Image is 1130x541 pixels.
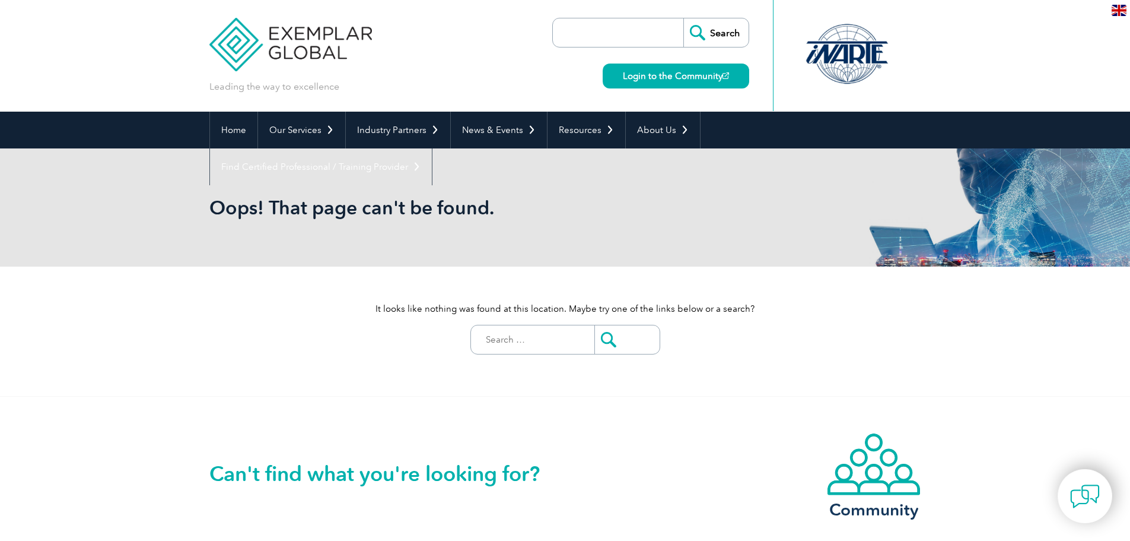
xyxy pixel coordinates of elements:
p: It looks like nothing was found at this location. Maybe try one of the links below or a search? [209,302,921,315]
input: Search [683,18,749,47]
h1: Oops! That page can't be found. [209,196,665,219]
a: Industry Partners [346,112,450,148]
a: Resources [548,112,625,148]
p: Leading the way to excellence [209,80,339,93]
img: contact-chat.png [1070,482,1100,511]
a: News & Events [451,112,547,148]
a: Find Certified Professional / Training Provider [210,148,432,185]
a: Community [826,432,921,517]
h3: Community [826,502,921,517]
img: open_square.png [722,72,729,79]
a: Home [210,112,257,148]
input: Submit [594,325,660,354]
a: Our Services [258,112,345,148]
a: Login to the Community [603,64,749,88]
a: About Us [626,112,700,148]
img: en [1112,5,1126,16]
img: icon-community.webp [826,432,921,496]
h2: Can't find what you're looking for? [209,464,565,483]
